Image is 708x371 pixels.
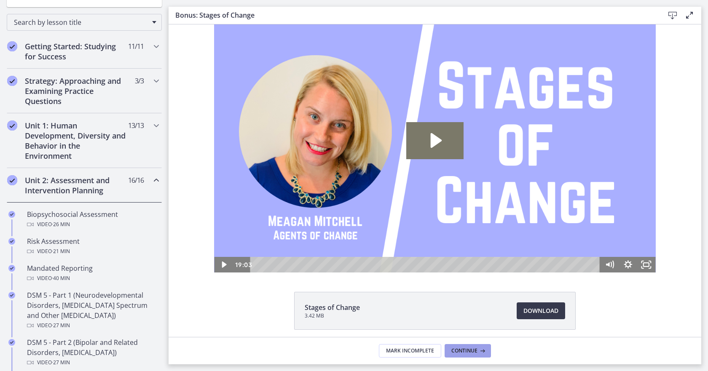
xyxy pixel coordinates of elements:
div: Playbar [88,232,427,248]
span: 16 / 16 [128,175,144,185]
button: Continue [445,344,491,358]
i: Completed [8,211,15,218]
span: 3 / 3 [135,76,144,86]
div: DSM 5 - Part 1 (Neurodevelopmental Disorders, [MEDICAL_DATA] Spectrum and Other [MEDICAL_DATA]) [27,290,158,331]
i: Completed [8,265,15,272]
span: 11 / 11 [128,41,144,51]
a: Download [517,302,565,319]
span: · 27 min [52,358,70,368]
i: Completed [8,339,15,346]
span: · 27 min [52,320,70,331]
div: Risk Assessment [27,236,158,256]
span: · 21 min [52,246,70,256]
button: Fullscreen [469,232,487,248]
h2: Getting Started: Studying for Success [25,41,128,61]
h2: Strategy: Approaching and Examining Practice Questions [25,76,128,106]
span: Download [523,306,558,316]
div: Search by lesson title [7,14,162,31]
div: Video [27,320,158,331]
span: 13 / 13 [128,120,144,131]
span: Continue [451,347,477,354]
i: Completed [8,238,15,245]
div: Biopsychosocial Assessment [27,209,158,230]
i: Completed [7,120,17,131]
i: Completed [7,41,17,51]
iframe: Video Lesson [169,24,701,272]
button: Play Video: cls569grkbac72sj77a0.mp4 [238,98,295,134]
button: Mark Incomplete [379,344,441,358]
span: 3.42 MB [305,312,360,319]
span: · 40 min [52,273,70,283]
h3: Bonus: Stages of Change [175,10,651,20]
h2: Unit 2: Assessment and Intervention Planning [25,175,128,195]
button: Play Video [46,232,64,248]
button: Show settings menu [450,232,469,248]
div: Video [27,273,158,283]
span: Stages of Change [305,302,360,312]
div: Video [27,219,158,230]
div: DSM 5 - Part 2 (Bipolar and Related Disorders, [MEDICAL_DATA]) [27,337,158,368]
div: Video [27,246,158,256]
h2: Unit 1: Human Development, Diversity and Behavior in the Environment [25,120,128,161]
div: Video [27,358,158,368]
div: Mandated Reporting [27,263,158,283]
span: · 26 min [52,219,70,230]
i: Completed [7,76,17,86]
i: Completed [7,175,17,185]
span: Search by lesson title [14,18,148,27]
i: Completed [8,292,15,299]
button: Mute [432,232,451,248]
span: Mark Incomplete [386,347,434,354]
